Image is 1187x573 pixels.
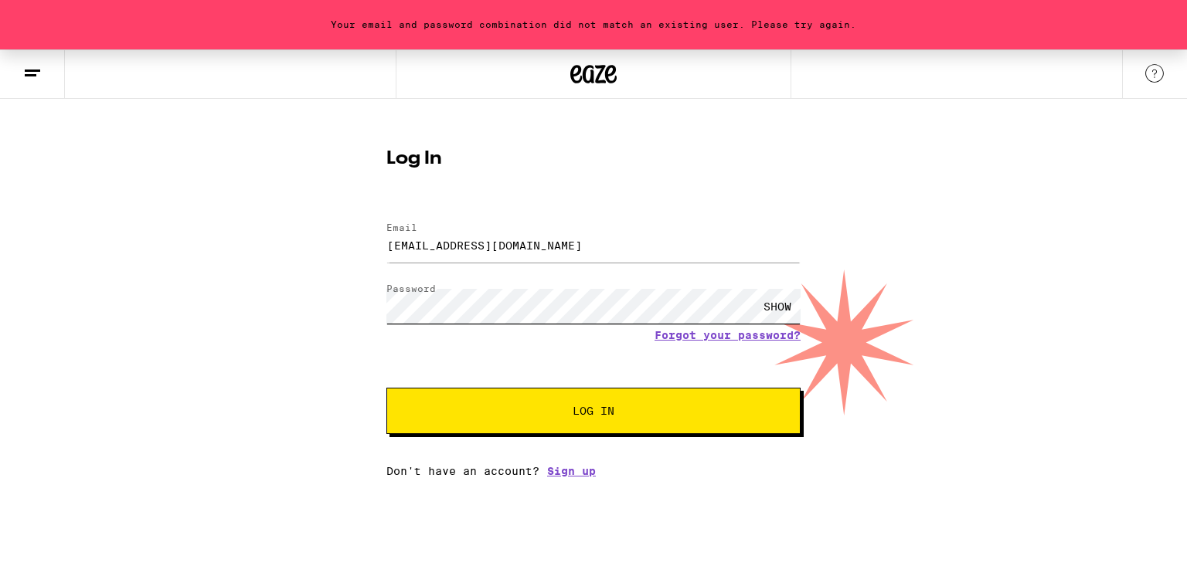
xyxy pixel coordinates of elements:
div: SHOW [754,289,801,324]
a: Sign up [547,465,596,477]
div: Don't have an account? [386,465,801,477]
label: Email [386,222,417,232]
button: Log In [386,388,801,434]
a: Forgot your password? [655,329,801,341]
label: Password [386,283,436,293]
span: Log In [573,405,614,416]
span: Hi. Need any help? [9,11,111,23]
input: Email [386,228,801,263]
h1: Log In [386,150,801,168]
